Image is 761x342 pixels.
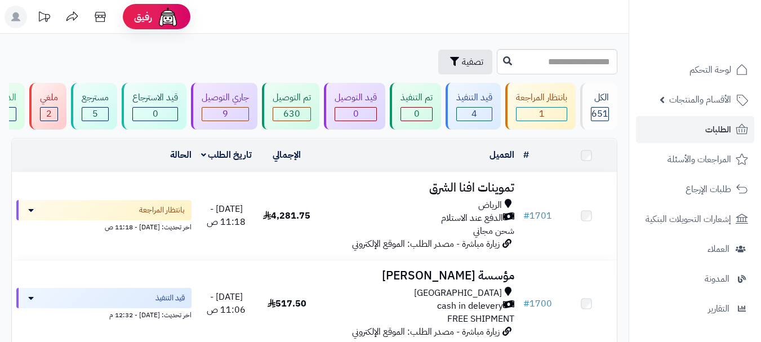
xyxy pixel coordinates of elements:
[438,50,492,74] button: تصفية
[669,92,731,108] span: الأقسام والمنتجات
[322,269,514,282] h3: مؤسسة [PERSON_NAME]
[134,10,152,24] span: رفيق
[414,287,502,300] span: [GEOGRAPHIC_DATA]
[523,209,529,223] span: #
[684,30,750,54] img: logo-2.png
[353,107,359,121] span: 0
[636,265,754,292] a: المدونة
[153,107,158,121] span: 0
[82,91,109,104] div: مسترجع
[414,107,420,121] span: 0
[170,148,192,162] a: الحالة
[82,108,108,121] div: 5
[207,202,246,229] span: [DATE] - 11:18 ص
[40,91,58,104] div: ملغي
[636,56,754,83] a: لوحة التحكم
[92,107,98,121] span: 5
[132,91,178,104] div: قيد الاسترجاع
[539,107,545,121] span: 1
[335,91,377,104] div: قيد التوصيل
[119,83,189,130] a: قيد الاسترجاع 0
[478,199,502,212] span: الرياض
[523,148,529,162] a: #
[636,176,754,203] a: طلبات الإرجاع
[263,209,310,223] span: 4,281.75
[46,107,52,121] span: 2
[202,91,249,104] div: جاري التوصيل
[268,297,306,310] span: 517.50
[489,148,514,162] a: العميل
[473,224,514,238] span: شحن مجاني
[523,209,552,223] a: #1701
[69,83,119,130] a: مسترجع 5
[273,108,310,121] div: 630
[260,83,322,130] a: تم التوصيل 630
[456,91,492,104] div: قيد التنفيذ
[437,300,503,313] span: cash in delevery
[155,292,185,304] span: قيد التنفيذ
[27,83,69,130] a: ملغي 2
[646,211,731,227] span: إشعارات التحويلات البنكية
[708,301,729,317] span: التقارير
[207,290,246,317] span: [DATE] - 11:06 ص
[388,83,443,130] a: تم التنفيذ 0
[201,148,252,162] a: تاريخ الطلب
[441,212,503,225] span: الدفع عند الاستلام
[636,236,754,263] a: العملاء
[517,108,567,121] div: 1
[686,181,731,197] span: طلبات الإرجاع
[503,83,578,130] a: بانتظار المراجعة 1
[16,220,192,232] div: اخر تحديث: [DATE] - 11:18 ص
[636,146,754,173] a: المراجعات والأسئلة
[322,83,388,130] a: قيد التوصيل 0
[447,312,514,326] span: FREE SHIPMENT
[400,91,433,104] div: تم التنفيذ
[516,91,567,104] div: بانتظار المراجعة
[133,108,177,121] div: 0
[705,271,729,287] span: المدونة
[705,122,731,137] span: الطلبات
[189,83,260,130] a: جاري التوصيل 9
[591,107,608,121] span: 651
[689,62,731,78] span: لوحة التحكم
[462,55,483,69] span: تصفية
[578,83,620,130] a: الكل651
[401,108,432,121] div: 0
[222,107,228,121] span: 9
[16,308,192,320] div: اخر تحديث: [DATE] - 12:32 م
[283,107,300,121] span: 630
[457,108,492,121] div: 4
[523,297,552,310] a: #1700
[591,91,609,104] div: الكل
[352,237,500,251] span: زيارة مباشرة - مصدر الطلب: الموقع الإلكتروني
[523,297,529,310] span: #
[667,152,731,167] span: المراجعات والأسئلة
[636,206,754,233] a: إشعارات التحويلات البنكية
[636,116,754,143] a: الطلبات
[273,91,311,104] div: تم التوصيل
[41,108,57,121] div: 2
[30,6,58,31] a: تحديثات المنصة
[471,107,477,121] span: 4
[443,83,503,130] a: قيد التنفيذ 4
[202,108,248,121] div: 9
[322,181,514,194] h3: تموينات افنا الشرق
[707,241,729,257] span: العملاء
[273,148,301,162] a: الإجمالي
[139,205,185,216] span: بانتظار المراجعة
[157,6,179,28] img: ai-face.png
[352,325,500,339] span: زيارة مباشرة - مصدر الطلب: الموقع الإلكتروني
[636,295,754,322] a: التقارير
[335,108,376,121] div: 0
